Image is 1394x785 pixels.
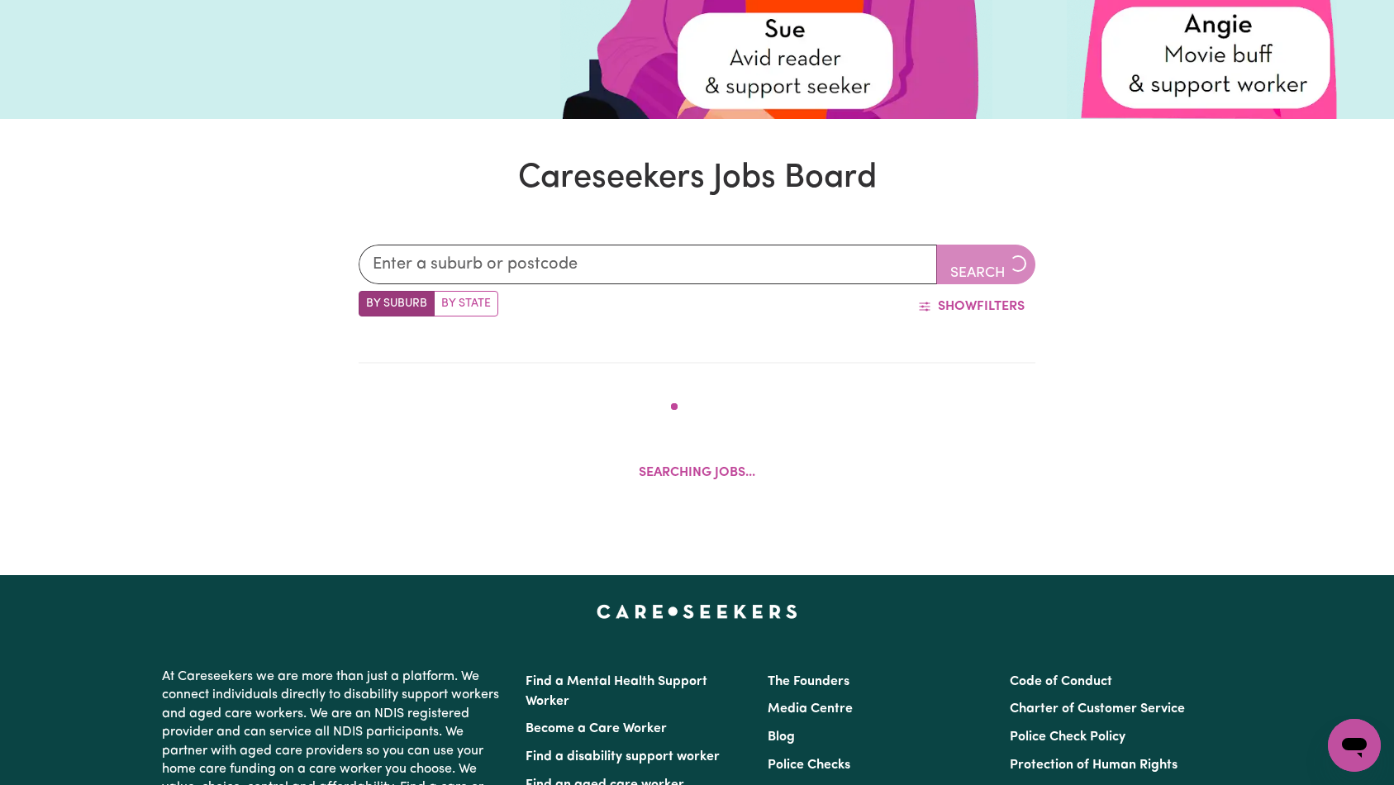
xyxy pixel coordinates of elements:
a: Blog [768,730,795,744]
a: Police Check Policy [1010,730,1125,744]
button: ShowFilters [907,291,1035,322]
p: Searching jobs... [639,463,755,483]
a: Police Checks [768,759,850,772]
a: The Founders [768,675,849,688]
a: Media Centre [768,702,853,716]
a: Careseekers home page [597,605,797,618]
a: Protection of Human Rights [1010,759,1178,772]
label: Search by suburb/post code [359,291,435,316]
input: Enter a suburb or postcode [359,245,938,284]
a: Become a Care Worker [526,722,667,735]
a: Find a disability support worker [526,750,720,764]
iframe: Button to launch messaging window [1328,719,1381,772]
label: Search by state [434,291,498,316]
a: Find a Mental Health Support Worker [526,675,707,708]
a: Charter of Customer Service [1010,702,1185,716]
span: Show [938,300,977,313]
a: Code of Conduct [1010,675,1112,688]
